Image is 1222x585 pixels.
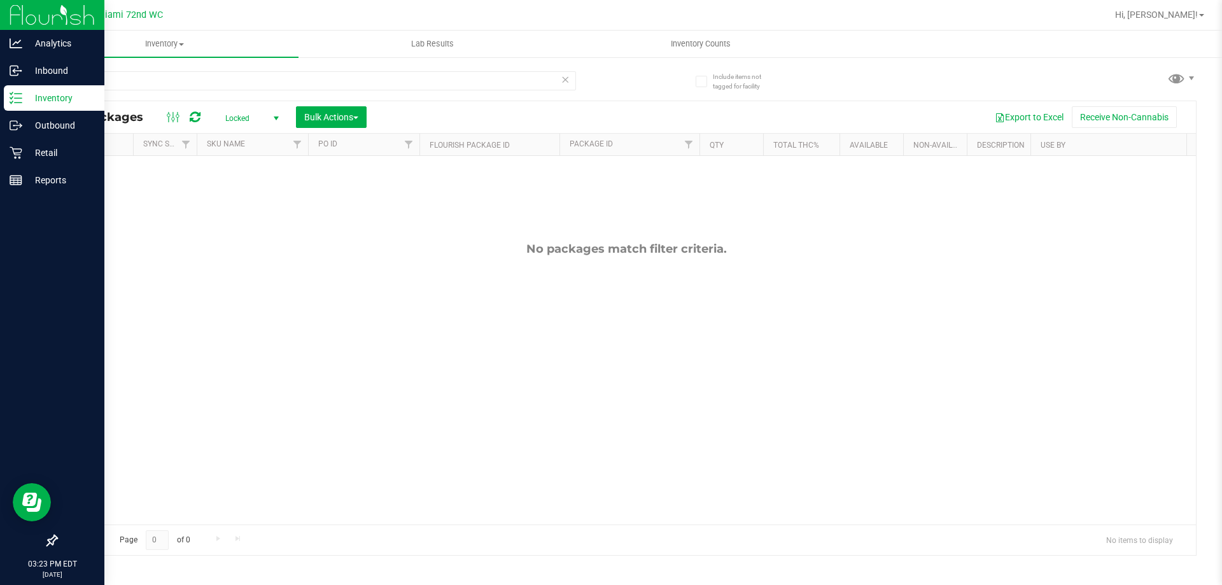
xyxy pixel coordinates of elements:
a: Qty [710,141,724,150]
p: Reports [22,173,99,188]
a: Total THC% [773,141,819,150]
p: Inbound [22,63,99,78]
a: PO ID [318,139,337,148]
a: Lab Results [298,31,566,57]
p: Inventory [22,90,99,106]
a: Flourish Package ID [430,141,510,150]
p: 03:23 PM EDT [6,558,99,570]
a: Inventory [31,31,298,57]
div: No packages match filter criteria. [57,242,1196,256]
span: All Packages [66,110,156,124]
inline-svg: Outbound [10,119,22,132]
iframe: Resource center [13,483,51,521]
a: Filter [287,134,308,155]
a: Filter [678,134,699,155]
a: Use By [1041,141,1065,150]
span: Inventory Counts [654,38,748,50]
button: Export to Excel [987,106,1072,128]
p: Retail [22,145,99,160]
p: Analytics [22,36,99,51]
inline-svg: Reports [10,174,22,187]
button: Receive Non-Cannabis [1072,106,1177,128]
inline-svg: Retail [10,146,22,159]
inline-svg: Inbound [10,64,22,77]
span: No items to display [1096,530,1183,549]
p: Outbound [22,118,99,133]
a: Sync Status [143,139,192,148]
span: Clear [561,71,570,88]
a: Filter [176,134,197,155]
span: Inventory [31,38,298,50]
p: [DATE] [6,570,99,579]
span: Page of 0 [109,530,200,550]
span: Hi, [PERSON_NAME]! [1115,10,1198,20]
span: Miami 72nd WC [97,10,163,20]
inline-svg: Inventory [10,92,22,104]
a: SKU Name [207,139,245,148]
a: Available [850,141,888,150]
button: Bulk Actions [296,106,367,128]
input: Search Package ID, Item Name, SKU, Lot or Part Number... [56,71,576,90]
a: Non-Available [913,141,970,150]
span: Bulk Actions [304,112,358,122]
a: Filter [398,134,419,155]
inline-svg: Analytics [10,37,22,50]
a: Package ID [570,139,613,148]
span: Include items not tagged for facility [713,72,776,91]
span: Lab Results [394,38,471,50]
a: Description [977,141,1025,150]
a: Inventory Counts [566,31,834,57]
